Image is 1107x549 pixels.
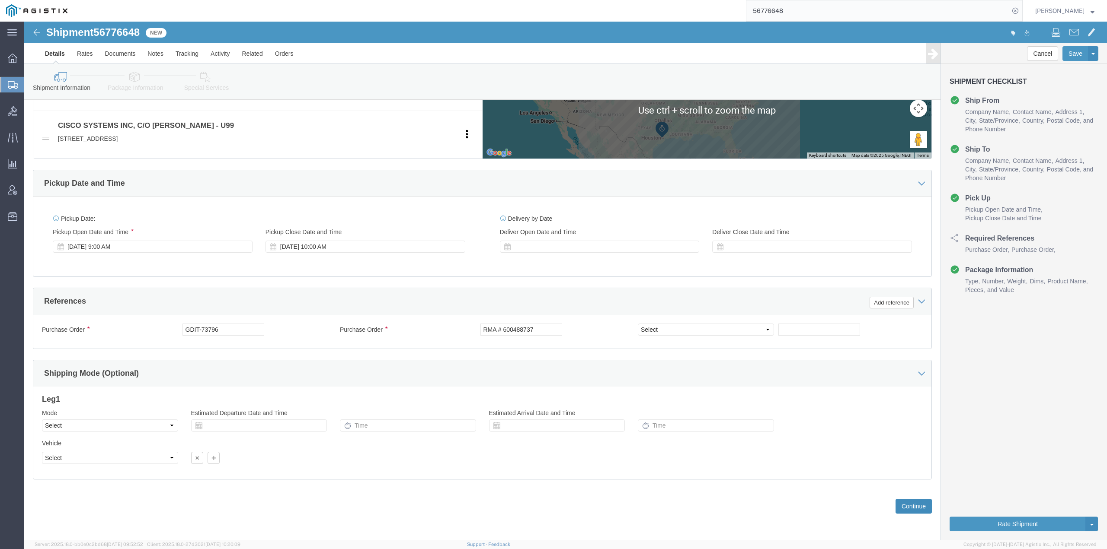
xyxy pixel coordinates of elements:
span: [DATE] 10:20:09 [205,542,240,547]
iframe: FS Legacy Container [24,22,1107,540]
span: Andrew Wacyra [1035,6,1085,16]
span: Copyright © [DATE]-[DATE] Agistix Inc., All Rights Reserved [963,541,1097,548]
span: [DATE] 09:52:52 [107,542,143,547]
img: logo [6,4,67,17]
span: Server: 2025.18.0-bb0e0c2bd68 [35,542,143,547]
a: Feedback [488,542,510,547]
button: [PERSON_NAME] [1035,6,1095,16]
input: Search for shipment number, reference number [746,0,1009,21]
span: Client: 2025.18.0-27d3021 [147,542,240,547]
a: Support [467,542,489,547]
